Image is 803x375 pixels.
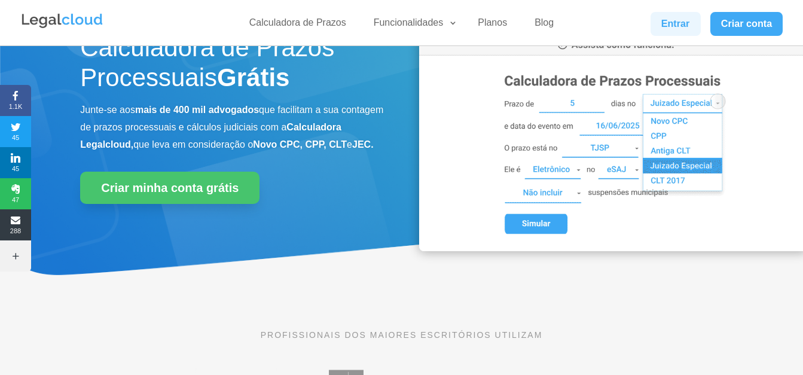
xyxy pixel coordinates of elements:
[471,17,514,34] a: Planos
[242,17,353,34] a: Calculadora de Prazos
[80,328,722,342] p: PROFISSIONAIS DOS MAIORES ESCRITÓRIOS UTILIZAM
[135,105,259,115] b: mais de 400 mil advogados
[20,22,104,32] a: Logo da Legalcloud
[651,12,701,36] a: Entrar
[217,63,289,92] strong: Grátis
[253,139,347,150] b: Novo CPC, CPP, CLT
[80,33,384,99] h1: Calculadora de Prazos Processuais
[80,102,384,153] p: Junte-se aos que facilitam a sua contagem de prazos processuais e cálculos judiciais com a que le...
[527,17,561,34] a: Blog
[352,139,374,150] b: JEC.
[80,122,341,150] b: Calculadora Legalcloud,
[710,12,783,36] a: Criar conta
[80,172,259,204] a: Criar minha conta grátis
[20,12,104,30] img: Legalcloud Logo
[367,17,458,34] a: Funcionalidades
